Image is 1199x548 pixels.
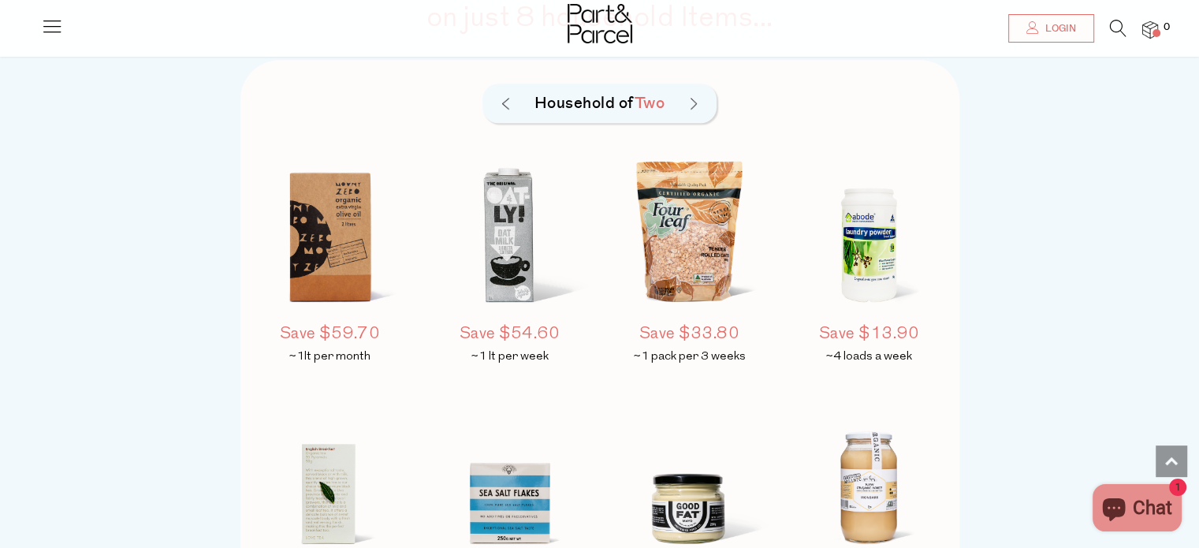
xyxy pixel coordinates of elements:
span: Login [1041,22,1076,35]
img: Part&Parcel [568,4,632,43]
h5: Save $13.90 [787,322,952,346]
inbox-online-store-chat: Shopify online store chat [1088,484,1186,535]
p: ~1lt per month [248,349,413,365]
a: 0 [1142,21,1158,38]
h5: Save $59.70 [248,322,413,346]
a: Login [1008,14,1094,43]
span: Two [635,92,665,114]
img: Right-arrow.png [691,98,697,110]
p: ~1 lt per week [427,349,593,365]
img: left-arrow.png [502,98,508,110]
h5: Save $54.60 [427,322,593,346]
h5: Save $33.80 [607,322,773,346]
p: ~4 loads a week [787,349,952,365]
span: 0 [1160,21,1174,35]
p: ~1 pack per 3 weeks [607,349,773,365]
h5: Household of [521,91,679,115]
